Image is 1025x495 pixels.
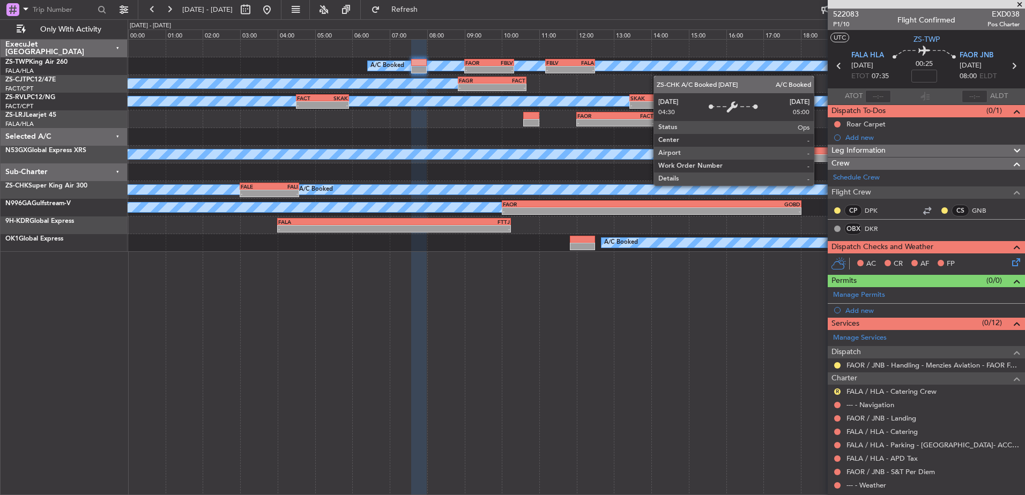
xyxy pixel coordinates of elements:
[652,208,800,214] div: -
[630,95,658,101] div: SKAK
[539,29,577,39] div: 11:00
[503,201,651,207] div: FAOR
[851,71,869,82] span: ETOT
[577,119,615,126] div: -
[5,183,28,189] span: ZS-CHK
[846,427,918,436] a: FALA / HLA - Catering
[689,29,726,39] div: 15:00
[845,133,1020,142] div: Add new
[831,105,886,117] span: Dispatch To-Dos
[33,2,94,18] input: Trip Number
[459,84,492,91] div: -
[630,102,658,108] div: -
[657,95,685,101] div: FACT
[846,454,918,463] a: FALA / HLA - APD Tax
[851,61,873,71] span: [DATE]
[846,467,935,476] a: FAOR / JNB - S&T Per Diem
[726,112,762,119] div: FALE
[689,119,726,126] div: -
[866,259,876,269] span: AC
[278,226,394,232] div: -
[465,66,489,73] div: -
[366,1,430,18] button: Refresh
[831,186,871,199] span: Flight Crew
[390,29,427,39] div: 07:00
[865,206,889,215] a: DPK
[299,182,333,198] div: A/C Booked
[972,206,996,215] a: GNB
[726,119,762,126] div: -
[604,235,638,251] div: A/C Booked
[370,58,404,74] div: A/C Booked
[489,59,513,66] div: FBLV
[240,29,278,39] div: 03:00
[166,29,203,39] div: 01:00
[546,66,570,73] div: -
[5,77,26,83] span: ZS-CJT
[846,414,916,423] a: FAOR / JNB - Landing
[831,145,886,157] span: Leg Information
[831,275,857,287] span: Permits
[570,59,594,66] div: FALA
[865,224,889,234] a: DKR
[128,29,166,39] div: 00:00
[801,29,838,39] div: 18:00
[5,85,33,93] a: FACT/CPT
[916,59,933,70] span: 00:25
[865,90,891,103] input: --:--
[831,318,859,330] span: Services
[960,50,993,61] span: FAOR JNB
[5,67,34,75] a: FALA/HLA
[830,33,849,42] button: UTC
[241,190,269,197] div: -
[203,29,240,39] div: 02:00
[5,59,29,65] span: ZS-TWP
[5,236,19,242] span: OK1
[982,317,1002,328] span: (0/12)
[130,21,171,31] div: [DATE] - [DATE]
[913,34,940,45] span: ZS-TWP
[12,21,116,38] button: Only With Activity
[278,219,394,225] div: FALA
[763,29,801,39] div: 17:00
[577,29,614,39] div: 12:00
[952,205,969,216] div: CS
[947,259,955,269] span: FP
[833,9,859,20] span: 522083
[5,218,74,224] a: 9H-KDRGlobal Express
[546,59,570,66] div: FBLV
[846,361,1020,370] a: FAOR / JNB - Handling - Menzies Aviation - FAOR FAOR / JNB
[831,372,857,385] span: Charter
[651,29,689,39] div: 14:00
[5,120,34,128] a: FALA/HLA
[831,346,861,358] span: Dispatch
[846,400,894,409] a: --- - Navigation
[5,200,71,207] a: N996GAGulfstream-V
[986,275,1002,286] span: (0/0)
[241,183,269,190] div: FALE
[834,388,841,395] button: R
[394,226,510,232] div: -
[394,219,510,225] div: FTTJ
[5,236,63,242] a: OK1Global Express
[270,190,298,197] div: -
[5,77,56,83] a: ZS-CJTPC12/47E
[5,102,33,110] a: FACT/CPT
[5,94,55,101] a: ZS-RVLPC12/NG
[833,290,885,301] a: Manage Permits
[894,259,903,269] span: CR
[182,5,233,14] span: [DATE] - [DATE]
[846,440,1020,449] a: FALA / HLA - Parking - [GEOGRAPHIC_DATA]- ACC # 1800
[801,148,864,154] div: FALA
[5,112,26,118] span: ZS-LRJ
[920,259,929,269] span: AF
[831,157,850,170] span: Crew
[833,20,859,29] span: P1/10
[801,155,864,161] div: -
[987,9,1020,20] span: EXD038
[614,29,651,39] div: 13:00
[979,71,997,82] span: ELDT
[846,387,937,396] a: FALA / HLA - Catering Crew
[726,29,764,39] div: 16:00
[5,112,56,118] a: ZS-LRJLearjet 45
